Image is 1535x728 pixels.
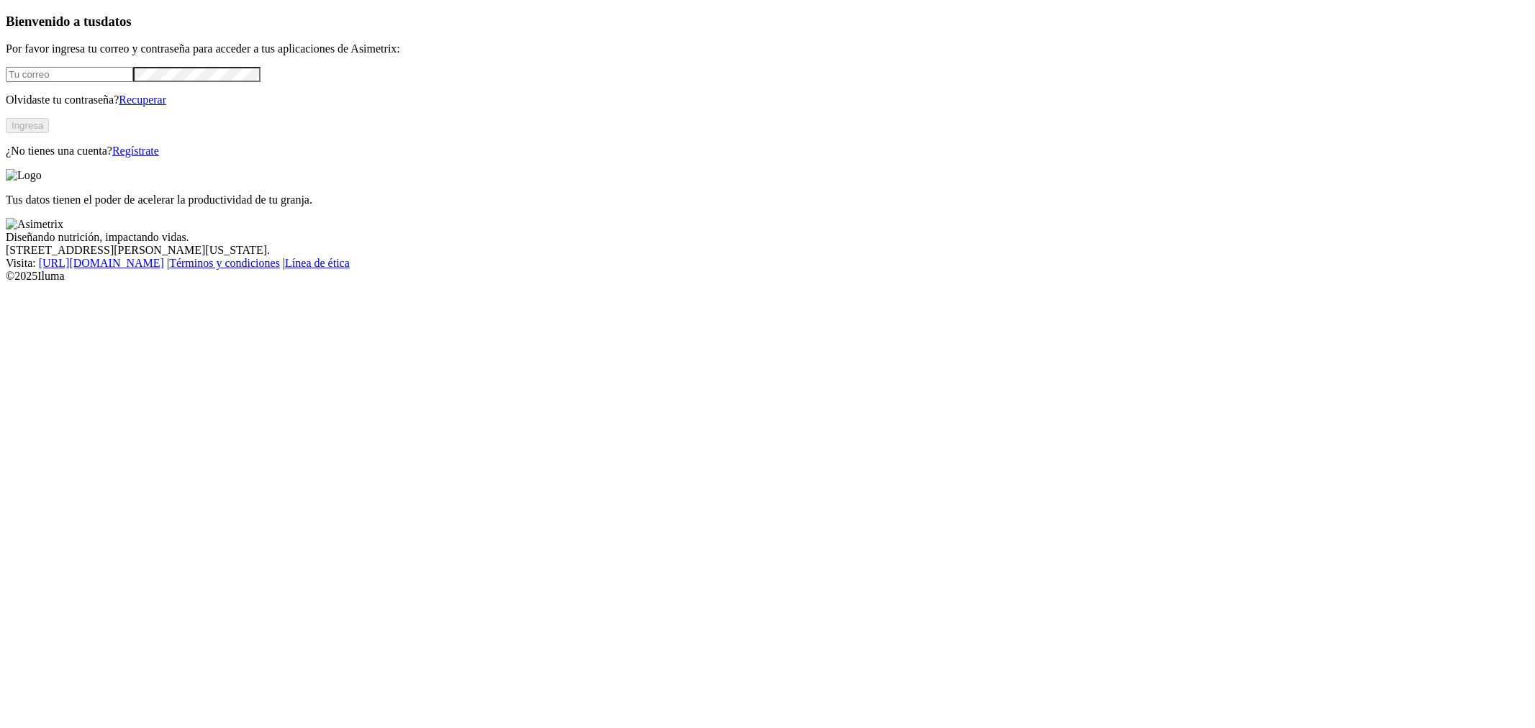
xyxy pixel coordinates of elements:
[39,257,164,269] a: [URL][DOMAIN_NAME]
[169,257,280,269] a: Términos y condiciones
[6,42,1529,55] p: Por favor ingresa tu correo y contraseña para acceder a tus aplicaciones de Asimetrix:
[6,67,133,82] input: Tu correo
[112,145,159,157] a: Regístrate
[285,257,350,269] a: Línea de ética
[6,118,49,133] button: Ingresa
[6,14,1529,29] h3: Bienvenido a tus
[119,94,166,106] a: Recuperar
[6,145,1529,158] p: ¿No tienes una cuenta?
[6,218,63,231] img: Asimetrix
[6,169,42,182] img: Logo
[6,270,1529,283] div: © 2025 Iluma
[6,244,1529,257] div: [STREET_ADDRESS][PERSON_NAME][US_STATE].
[6,257,1529,270] div: Visita : | |
[101,14,132,29] span: datos
[6,231,1529,244] div: Diseñando nutrición, impactando vidas.
[6,94,1529,106] p: Olvidaste tu contraseña?
[6,194,1529,206] p: Tus datos tienen el poder de acelerar la productividad de tu granja.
